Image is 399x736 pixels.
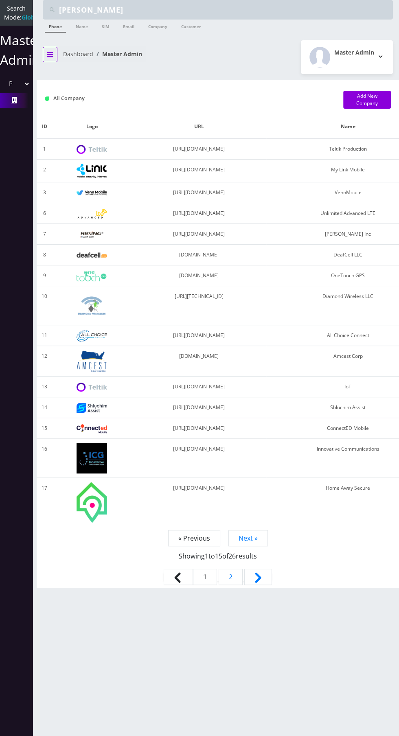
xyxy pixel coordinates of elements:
[98,20,113,32] a: SIM
[132,245,267,265] td: [DOMAIN_NAME]
[77,403,107,412] img: Shluchim Assist
[144,20,171,32] a: Company
[45,96,49,101] img: All Company
[132,397,267,418] td: [URL][DOMAIN_NAME]
[37,224,52,245] td: 7
[37,265,52,286] td: 9
[77,164,107,178] img: My Link Mobile
[119,20,138,32] a: Email
[132,203,267,224] td: [URL][DOMAIN_NAME]
[132,139,267,160] td: [URL][DOMAIN_NAME]
[77,231,107,239] img: Rexing Inc
[37,115,52,139] th: ID
[132,325,267,346] td: [URL][DOMAIN_NAME]
[59,2,391,18] input: Search Teltik
[343,91,391,109] a: Add New Company
[193,569,217,585] span: 1
[301,40,393,74] button: Master Admin
[37,182,52,203] td: 3
[77,145,107,154] img: Teltik Production
[132,377,267,397] td: [URL][DOMAIN_NAME]
[37,439,52,478] td: 16
[63,50,93,58] a: Dashboard
[77,424,107,433] img: ConnectED Mobile
[37,203,52,224] td: 6
[22,13,40,21] strong: Global
[45,95,331,101] h1: All Company
[72,20,92,32] a: Name
[168,530,220,546] span: « Previous
[132,439,267,478] td: [URL][DOMAIN_NAME]
[228,552,236,561] span: 26
[132,182,267,203] td: [URL][DOMAIN_NAME]
[37,245,52,265] td: 8
[132,346,267,377] td: [DOMAIN_NAME]
[37,139,52,160] td: 1
[132,160,267,182] td: [URL][DOMAIN_NAME]
[37,397,52,418] td: 14
[37,418,52,439] td: 15
[52,115,132,139] th: Logo
[334,49,374,56] h2: Master Admin
[132,115,267,139] th: URL
[205,552,208,561] span: 1
[93,50,142,58] li: Master Admin
[132,265,267,286] td: [DOMAIN_NAME]
[45,543,391,561] p: Showing to of results
[37,286,52,325] td: 10
[45,533,391,588] nav: Pagination Navigation
[77,290,107,321] img: Diamond Wireless LLC
[77,482,107,523] img: Home Away Secure
[45,20,66,33] a: Phone
[215,552,222,561] span: 15
[37,377,52,397] td: 13
[37,160,52,182] td: 2
[77,209,107,219] img: Unlimited Advanced LTE
[77,330,107,341] img: All Choice Connect
[228,530,268,546] a: Next »
[77,190,107,196] img: VennMobile
[132,224,267,245] td: [URL][DOMAIN_NAME]
[132,418,267,439] td: [URL][DOMAIN_NAME]
[37,325,52,346] td: 11
[77,271,107,281] img: OneTouch GPS
[132,478,267,527] td: [URL][DOMAIN_NAME]
[219,569,243,585] a: Go to page 2
[37,346,52,377] td: 12
[37,478,52,527] td: 17
[244,569,272,585] a: Next &raquo;
[37,533,399,588] nav: Page navigation example
[77,350,107,372] img: Amcest Corp
[43,46,212,69] nav: breadcrumb
[77,252,107,258] img: DeafCell LLC
[77,443,107,473] img: Innovative Communications
[132,286,267,325] td: [URL][TECHNICAL_ID]
[77,383,107,392] img: IoT
[164,569,193,585] span: &laquo; Previous
[4,4,40,21] span: Search Mode:
[177,20,205,32] a: Customer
